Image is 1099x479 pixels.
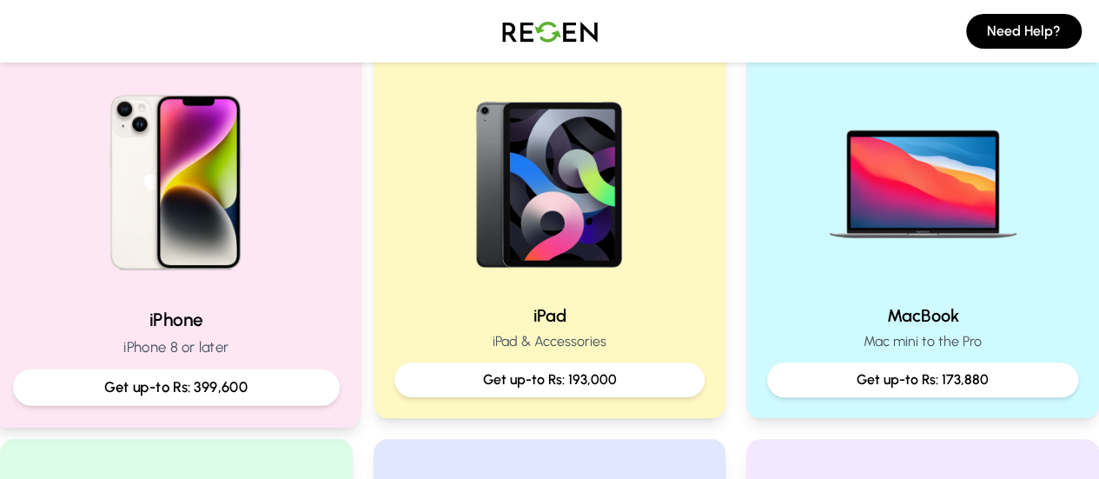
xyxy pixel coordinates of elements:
[13,336,340,358] p: iPhone 8 or later
[394,331,705,352] p: iPad & Accessories
[13,307,340,332] h2: iPhone
[28,376,325,398] p: Get up-to Rs: 399,600
[811,67,1034,289] img: MacBook
[59,59,293,293] img: iPhone
[489,7,611,56] img: Logo
[438,67,660,289] img: iPad
[767,331,1078,352] p: Mac mini to the Pro
[781,369,1064,390] p: Get up-to Rs: 173,880
[966,14,1082,49] button: Need Help?
[408,369,692,390] p: Get up-to Rs: 193,000
[767,303,1078,328] h2: MacBook
[394,303,705,328] h2: iPad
